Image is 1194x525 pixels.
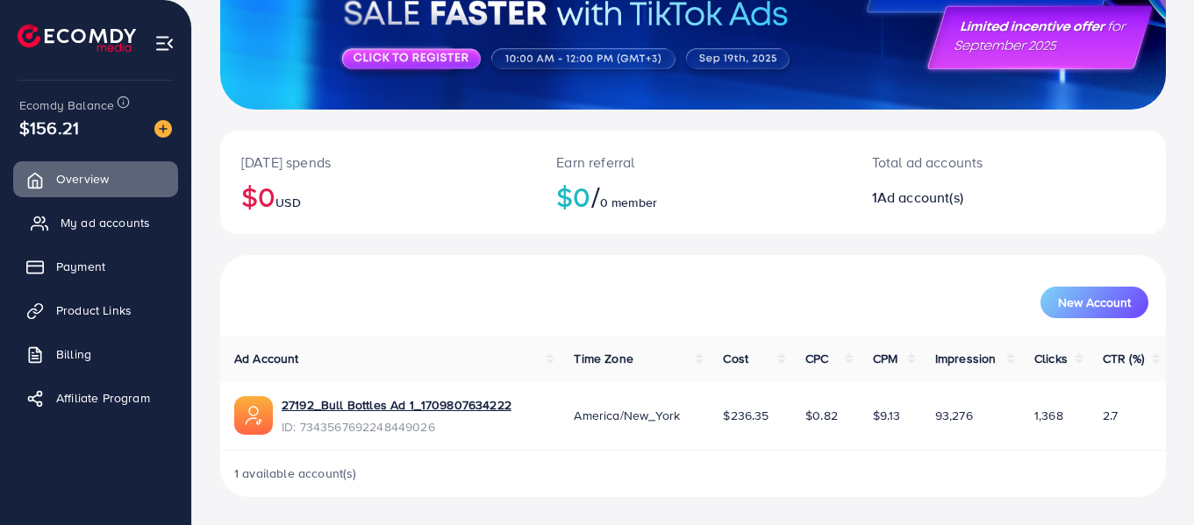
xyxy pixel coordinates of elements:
span: New Account [1058,296,1131,309]
button: New Account [1040,287,1148,318]
span: Cost [723,350,748,367]
span: 2.7 [1103,407,1118,424]
span: Billing [56,345,91,363]
span: My ad accounts [61,214,150,231]
span: ID: 7343567692248449026 [282,418,511,436]
span: 1 available account(s) [234,465,357,482]
a: My ad accounts [13,205,178,240]
a: Overview [13,161,178,196]
span: 1,368 [1034,407,1063,424]
h2: $0 [556,180,829,213]
span: Ad account(s) [877,188,963,207]
span: $156.21 [19,115,79,140]
span: 93,276 [935,407,973,424]
img: image [154,120,172,138]
span: Ad Account [234,350,299,367]
p: [DATE] spends [241,152,514,173]
span: CPM [873,350,897,367]
span: Impression [935,350,997,367]
span: Ecomdy Balance [19,96,114,114]
span: $236.35 [723,407,769,424]
a: Billing [13,337,178,372]
a: Payment [13,249,178,284]
img: menu [154,33,175,53]
h2: $0 [241,180,514,213]
a: 27192_Bull Bottles Ad 1_1709807634222 [282,396,511,414]
span: CTR (%) [1103,350,1144,367]
span: / [591,176,600,216]
span: CPC [805,350,828,367]
span: Clicks [1034,350,1068,367]
span: Product Links [56,302,132,319]
h2: 1 [872,189,1067,206]
span: $0.82 [805,407,838,424]
span: Payment [56,258,105,275]
p: Earn referral [556,152,829,173]
p: Total ad accounts [872,152,1067,173]
img: ic-ads-acc.e4c84228.svg [234,396,273,435]
img: logo [18,25,136,52]
span: $9.13 [873,407,901,424]
a: Affiliate Program [13,380,178,415]
a: Product Links [13,293,178,328]
span: Time Zone [574,350,633,367]
span: Affiliate Program [56,389,150,407]
span: 0 member [600,194,657,211]
iframe: Chat [1119,446,1181,512]
span: USD [275,194,300,211]
span: Overview [56,170,109,188]
span: America/New_York [574,407,680,424]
